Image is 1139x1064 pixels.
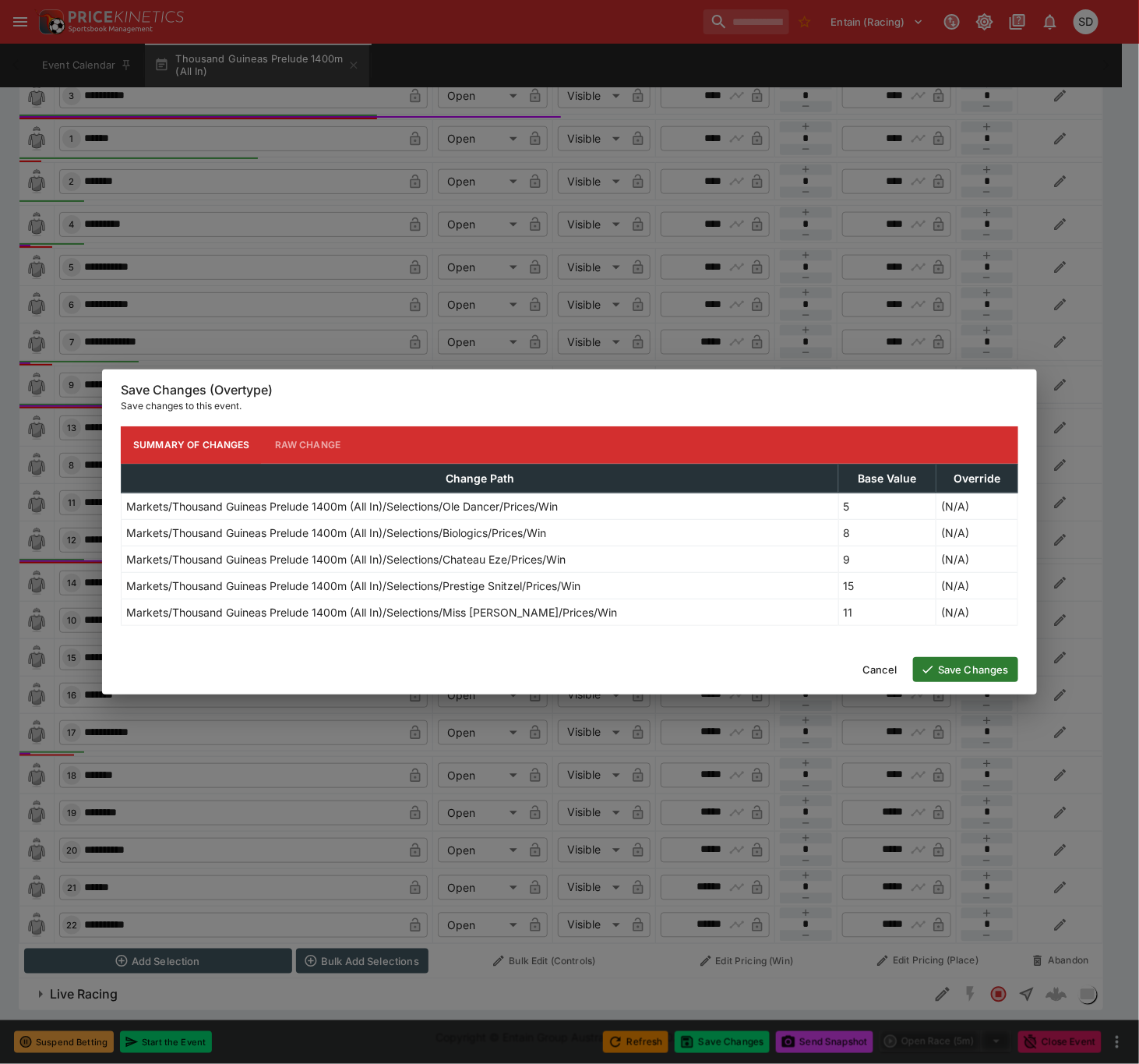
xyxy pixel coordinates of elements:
td: (N/A) [936,546,1018,572]
p: Markets/Thousand Guineas Prelude 1400m (All In)/Selections/Ole Dancer/Prices/Win [126,498,558,514]
td: (N/A) [936,493,1018,519]
td: 8 [838,519,936,546]
td: (N/A) [936,572,1018,599]
h6: Save Changes (Overtype) [121,382,1018,398]
td: 11 [838,599,936,625]
th: Override [936,464,1018,493]
button: Raw Change [263,426,354,464]
p: Markets/Thousand Guineas Prelude 1400m (All In)/Selections/Miss [PERSON_NAME]/Prices/Win [126,604,617,620]
td: (N/A) [936,519,1018,546]
td: 15 [838,572,936,599]
td: 5 [838,493,936,519]
th: Base Value [838,464,936,493]
p: Markets/Thousand Guineas Prelude 1400m (All In)/Selections/Prestige Snitzel/Prices/Win [126,578,580,594]
p: Markets/Thousand Guineas Prelude 1400m (All In)/Selections/Biologics/Prices/Win [126,525,546,541]
td: (N/A) [936,599,1018,625]
button: Save Changes [913,657,1018,682]
button: Cancel [853,657,907,682]
p: Save changes to this event. [121,398,1018,414]
td: 9 [838,546,936,572]
th: Change Path [122,464,839,493]
p: Markets/Thousand Guineas Prelude 1400m (All In)/Selections/Chateau Eze/Prices/Win [126,551,566,567]
button: Summary of Changes [121,426,263,464]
